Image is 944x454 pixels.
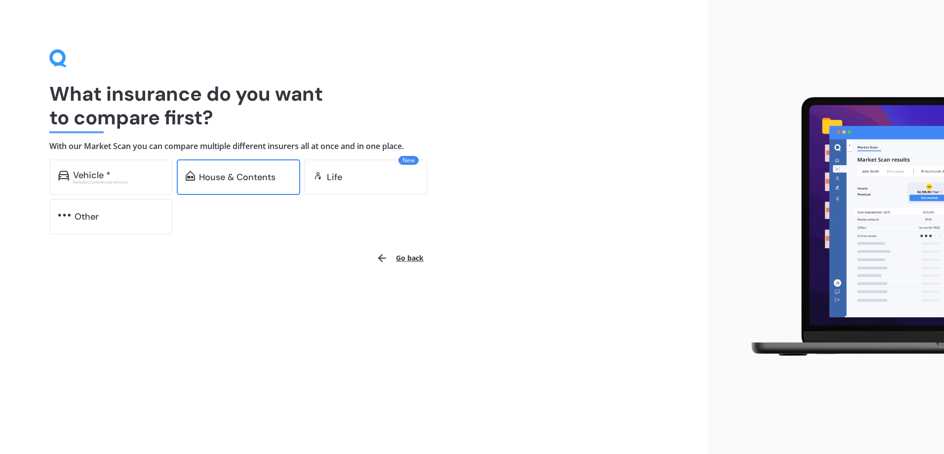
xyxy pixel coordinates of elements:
div: Vehicle * [73,170,111,180]
div: Excludes commercial vehicles [73,180,164,184]
span: New [398,156,419,165]
img: laptop.webp [737,91,944,363]
div: House & Contents [199,172,275,182]
img: other.81dba5aafe580aa69f38.svg [58,210,71,220]
h4: With our Market Scan you can compare multiple different insurers all at once and in one place. [49,141,659,151]
img: car.f15378c7a67c060ca3f3.svg [58,171,69,181]
div: Life [327,172,342,182]
button: Go back [370,246,430,270]
img: life.f720d6a2d7cdcd3ad642.svg [313,171,323,181]
img: home-and-contents.b802091223b8502ef2dd.svg [186,171,195,181]
div: Other [75,212,99,222]
h1: What insurance do you want to compare first? [49,82,659,129]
